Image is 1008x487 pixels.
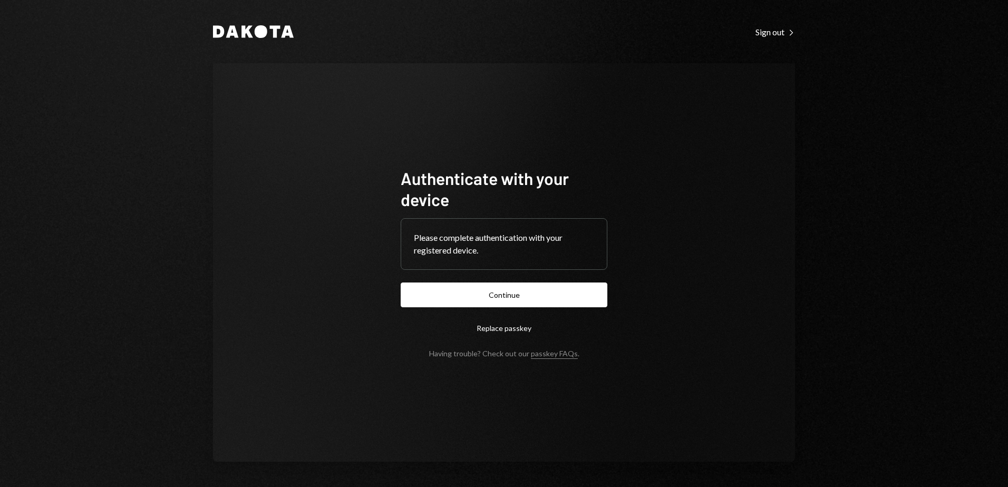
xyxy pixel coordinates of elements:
[755,26,795,37] a: Sign out
[755,27,795,37] div: Sign out
[401,168,607,210] h1: Authenticate with your device
[414,231,594,257] div: Please complete authentication with your registered device.
[429,349,579,358] div: Having trouble? Check out our .
[531,349,578,359] a: passkey FAQs
[401,283,607,307] button: Continue
[401,316,607,340] button: Replace passkey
